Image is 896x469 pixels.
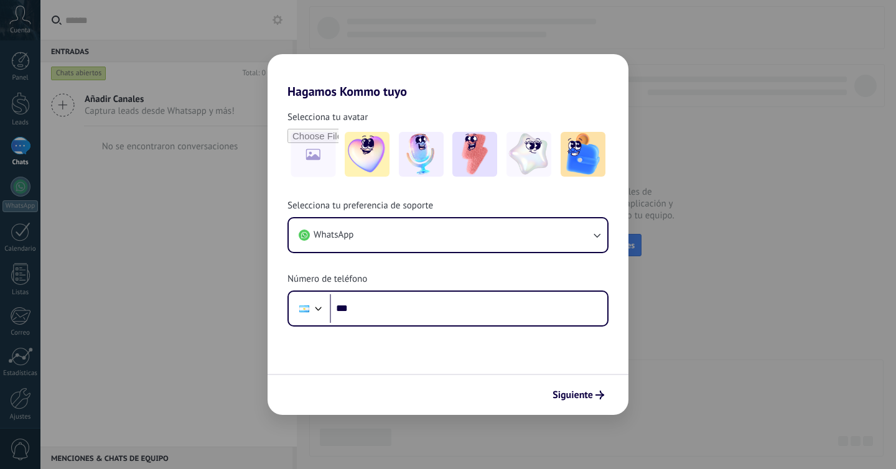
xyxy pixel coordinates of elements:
button: Siguiente [547,384,610,406]
button: WhatsApp [289,218,607,252]
img: -1.jpeg [345,132,390,177]
span: WhatsApp [314,229,353,241]
div: Argentina: + 54 [292,295,316,322]
span: Selecciona tu avatar [287,111,368,124]
img: -3.jpeg [452,132,497,177]
img: -5.jpeg [561,132,605,177]
img: -2.jpeg [399,132,444,177]
img: -4.jpeg [506,132,551,177]
span: Siguiente [553,391,593,399]
span: Selecciona tu preferencia de soporte [287,200,433,212]
h2: Hagamos Kommo tuyo [268,54,628,99]
span: Número de teléfono [287,273,367,286]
